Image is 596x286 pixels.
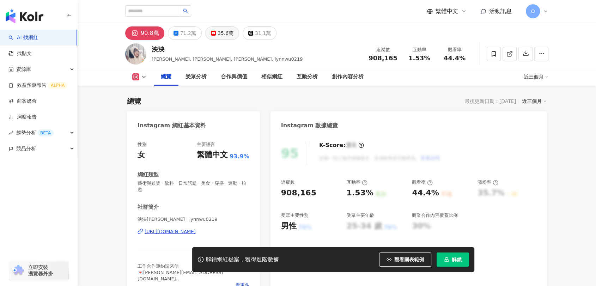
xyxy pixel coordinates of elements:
div: 90.8萬 [141,28,159,38]
div: 女 [138,150,145,160]
div: 互動率 [406,46,433,53]
span: 活動訊息 [489,8,512,14]
div: 追蹤數 [281,179,295,185]
div: BETA [37,129,54,136]
a: 找貼文 [8,50,32,57]
a: 商案媒合 [8,98,37,105]
div: 受眾分析 [186,73,207,81]
button: 觀看圖表範例 [379,252,431,267]
a: 效益預測報告ALPHA [8,82,67,89]
span: 908,165 [369,54,397,62]
span: 藝術與娛樂 · 飲料 · 日常話題 · 美食 · 穿搭 · 運動 · 旅遊 [138,180,249,193]
div: 商業合作內容覆蓋比例 [412,212,458,219]
div: [URL][DOMAIN_NAME] [145,229,196,235]
div: 近三個月 [522,97,547,106]
div: 受眾主要年齡 [346,212,374,219]
div: 合作與價值 [221,73,247,81]
div: Instagram 網紅基本資料 [138,122,206,129]
button: 35.6萬 [205,26,239,40]
div: 觀看率 [441,46,468,53]
div: 近三個月 [524,71,548,83]
div: 71.2萬 [180,28,196,38]
img: KOL Avatar [125,43,146,65]
span: 1.53% [408,55,430,62]
a: searchAI 找網紅 [8,34,38,41]
span: 解鎖 [452,257,462,262]
div: 男性 [281,221,297,232]
div: K-Score : [319,141,364,149]
div: 1.53% [346,188,373,199]
div: 社群簡介 [138,203,159,211]
span: 資源庫 [16,61,31,77]
div: 創作內容分析 [332,73,364,81]
span: lock [444,257,449,262]
span: 泱泱[PERSON_NAME] | lynnwu0219 [138,216,249,223]
span: 觀看圖表範例 [394,257,424,262]
a: chrome extension立即安裝 瀏覽器外掛 [9,261,68,280]
div: 31.1萬 [255,28,271,38]
div: 44.4% [412,188,439,199]
span: rise [8,130,13,135]
div: 相似網紅 [261,73,282,81]
div: 最後更新日期：[DATE] [465,98,516,104]
div: 觀看率 [412,179,433,185]
span: 93.9% [230,153,249,160]
div: Instagram 數據總覽 [281,122,338,129]
button: 90.8萬 [125,26,164,40]
div: 總覽 [161,73,171,81]
button: 31.1萬 [243,26,276,40]
img: logo [6,9,43,23]
button: 解鎖 [437,252,469,267]
div: 追蹤數 [369,46,397,53]
div: 互動分析 [297,73,318,81]
img: chrome extension [11,265,25,276]
span: search [183,8,188,13]
div: 解鎖網紅檔案，獲得進階數據 [206,256,279,263]
button: 71.2萬 [168,26,202,40]
div: 總覽 [127,96,141,106]
div: 性別 [138,141,147,148]
div: 泱泱 [152,45,303,54]
span: 44.4% [444,55,466,62]
span: 立即安裝 瀏覽器外掛 [28,264,53,277]
span: O [531,7,535,15]
span: 繁體中文 [436,7,458,15]
div: 繁體中文 [197,150,228,160]
a: [URL][DOMAIN_NAME] [138,229,249,235]
div: 網紅類型 [138,171,159,178]
div: 受眾主要性別 [281,212,309,219]
div: 互動率 [346,179,367,185]
span: [PERSON_NAME], [PERSON_NAME], [PERSON_NAME], lynnwu0219 [152,56,303,62]
span: 競品分析 [16,141,36,157]
span: 趨勢分析 [16,125,54,141]
div: 主要語言 [197,141,215,148]
div: 漲粉率 [478,179,498,185]
div: 908,165 [281,188,316,199]
div: 35.6萬 [218,28,233,38]
a: 洞察報告 [8,114,37,121]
